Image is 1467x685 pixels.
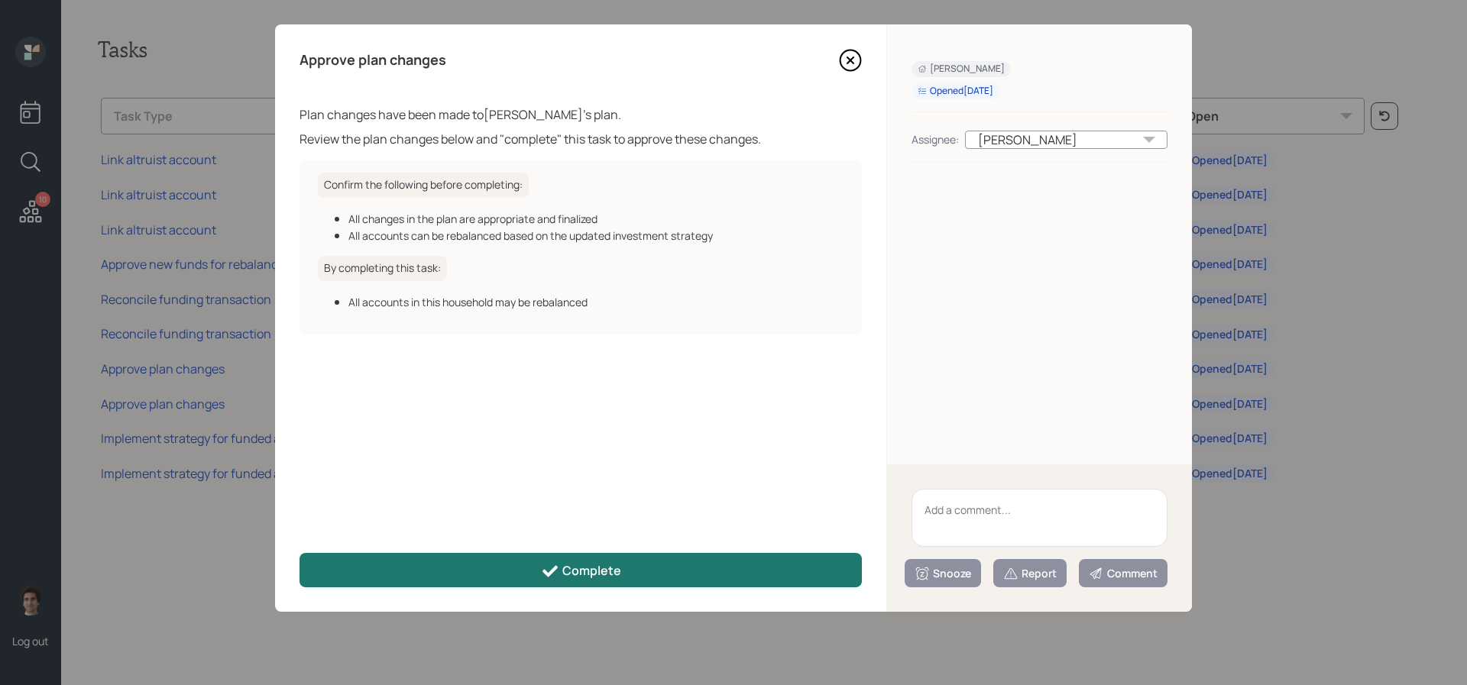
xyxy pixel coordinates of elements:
button: Snooze [905,559,981,587]
div: All accounts in this household may be rebalanced [348,294,844,310]
div: Review the plan changes below and "complete" this task to approve these changes. [300,130,862,148]
div: Opened [DATE] [918,85,993,98]
div: [PERSON_NAME] [918,63,1005,76]
button: Comment [1079,559,1167,587]
h6: By completing this task: [318,256,447,281]
h6: Confirm the following before completing: [318,173,529,198]
div: Assignee: [912,131,959,147]
div: Snooze [915,566,971,581]
div: Comment [1089,566,1158,581]
h4: Approve plan changes [300,52,446,69]
div: All accounts can be rebalanced based on the updated investment strategy [348,228,844,244]
div: [PERSON_NAME] [965,131,1167,149]
div: Report [1003,566,1057,581]
button: Complete [300,553,862,587]
div: Plan changes have been made to [PERSON_NAME] 's plan. [300,105,862,124]
button: Report [993,559,1067,587]
div: Complete [541,562,621,580]
div: All changes in the plan are appropriate and finalized [348,211,844,227]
